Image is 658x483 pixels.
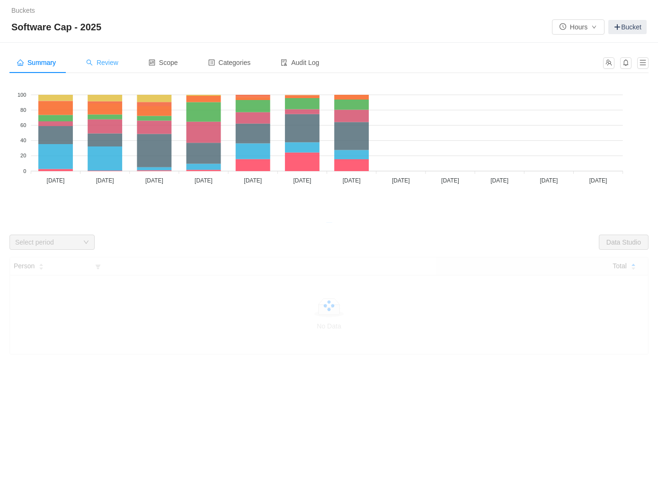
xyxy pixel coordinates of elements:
[11,7,35,14] a: Buckets
[637,57,649,69] button: icon: menu
[149,59,155,66] i: icon: control
[540,177,558,184] tspan: [DATE]
[208,59,251,66] span: Categories
[20,107,26,113] tspan: 80
[86,59,93,66] i: icon: search
[18,92,26,98] tspan: 100
[20,122,26,128] tspan: 60
[149,59,178,66] span: Scope
[11,19,107,35] span: Software Cap - 2025
[589,177,607,184] tspan: [DATE]
[15,237,79,247] div: Select period
[620,57,631,69] button: icon: bell
[17,59,56,66] span: Summary
[208,59,215,66] i: icon: profile
[145,177,163,184] tspan: [DATE]
[244,177,262,184] tspan: [DATE]
[96,177,114,184] tspan: [DATE]
[20,137,26,143] tspan: 40
[392,177,410,184] tspan: [DATE]
[195,177,213,184] tspan: [DATE]
[281,59,319,66] span: Audit Log
[281,59,287,66] i: icon: audit
[343,177,361,184] tspan: [DATE]
[608,20,647,34] a: Bucket
[83,239,89,246] i: icon: down
[441,177,459,184] tspan: [DATE]
[20,153,26,158] tspan: 20
[490,177,508,184] tspan: [DATE]
[86,59,118,66] span: Review
[23,168,26,174] tspan: 0
[293,177,311,184] tspan: [DATE]
[603,57,614,69] button: icon: team
[552,19,605,35] button: icon: clock-circleHoursicon: down
[47,177,65,184] tspan: [DATE]
[17,59,24,66] i: icon: home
